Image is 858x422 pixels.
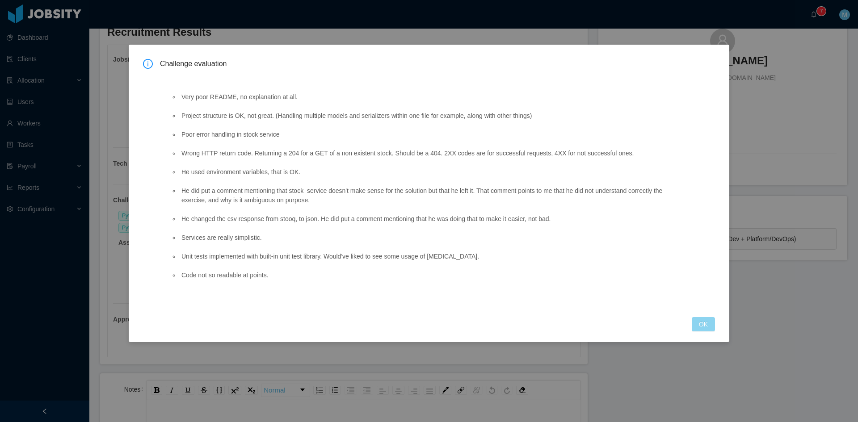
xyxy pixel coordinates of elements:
button: OK [692,317,715,331]
li: He did put a comment mentioning that stock_service doesn't make sense for the solution but that h... [180,186,681,205]
li: He changed the csv response from stooq, to json. He did put a comment mentioning that he was doin... [180,214,681,224]
li: Services are really simplistic. [180,233,681,242]
li: Wrong HTTP return code. Returning a 204 for a GET of a non existent stock. Should be a 404. 2XX c... [180,149,681,158]
span: Challenge evaluation [160,59,715,69]
li: Code not so readable at points. [180,271,681,280]
li: Very poor README, no explanation at all. [180,92,681,102]
li: Unit tests implemented with built-in unit test library. Would've liked to see some usage of [MEDI... [180,252,681,261]
li: Poor error handling in stock service [180,130,681,139]
li: Project structure is OK, not great. (Handling multiple models and serializers within one file for... [180,111,681,121]
i: icon: info-circle [143,59,153,69]
li: He used environment variables, that is OK. [180,167,681,177]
